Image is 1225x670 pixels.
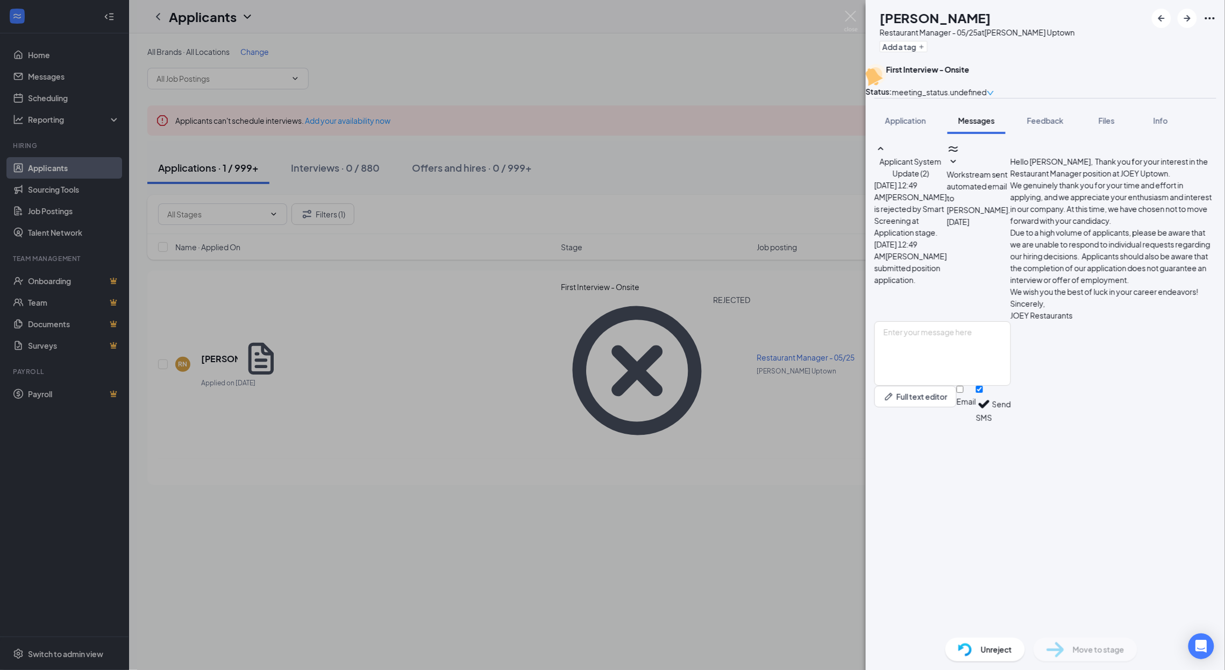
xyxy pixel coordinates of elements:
button: ArrowRight [1178,9,1197,28]
div: Restaurant Manager - 05/25 at [PERSON_NAME] Uptown [880,27,1075,38]
span: Feedback [1027,116,1064,125]
button: PlusAdd a tag [880,41,928,52]
span: [PERSON_NAME] submitted position application. [874,251,947,285]
span: [DATE] 12:49 AM [874,180,917,202]
span: Unreject [981,644,1012,655]
span: [PERSON_NAME] is rejected by Smart Screening at Application stage. [874,192,947,237]
span: Files [1099,116,1115,125]
div: SMS [976,412,992,423]
p: We wish you the best of luck in your career endeavors! [1010,286,1216,298]
span: Applicant System Update (2) [880,157,942,178]
button: ArrowLeftNew [1152,9,1171,28]
svg: Ellipses [1203,12,1216,25]
span: Move to stage [1073,644,1124,655]
input: SMS [976,386,983,393]
h1: [PERSON_NAME] [880,9,991,27]
b: First Interview - Onsite [886,65,970,74]
span: Messages [958,116,995,125]
p: Hello [PERSON_NAME], Thank you for your interest in the Restaurant Manager position at JOEY Uptown. [1010,156,1216,179]
span: meeting_status.undefined [892,86,987,98]
button: SmallChevronUpApplicant System Update (2) [874,143,947,179]
svg: SmallChevronUp [874,143,887,156]
svg: Plus [918,44,925,50]
p: Sincerely, [1010,298,1216,309]
span: Info [1153,116,1168,125]
svg: Pen [884,391,894,402]
p: We genuinely thank you for your time and effort in applying, and we appreciate your enthusiasm an... [1010,179,1216,227]
span: down [987,89,994,97]
svg: ArrowLeftNew [1155,12,1168,25]
span: [DATE] [947,216,970,228]
div: Email [957,396,976,407]
span: Workstream sent automated email to [PERSON_NAME]. [947,170,1010,215]
input: Email [957,386,964,393]
svg: Checkmark [976,396,992,412]
div: Status : [866,86,892,98]
button: Full text editorPen [874,386,957,407]
span: [DATE] 12:49 AM [874,239,917,261]
svg: SmallChevronDown [947,156,960,168]
button: Send [992,386,1011,423]
span: Application [885,116,926,125]
p: Due to a high volume of applicants, please be aware that we are unable to respond to individual r... [1010,227,1216,286]
svg: WorkstreamLogo [947,143,960,156]
p: JOEY Restaurants [1010,309,1216,321]
svg: ArrowRight [1181,12,1194,25]
div: Open Intercom Messenger [1188,633,1214,659]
